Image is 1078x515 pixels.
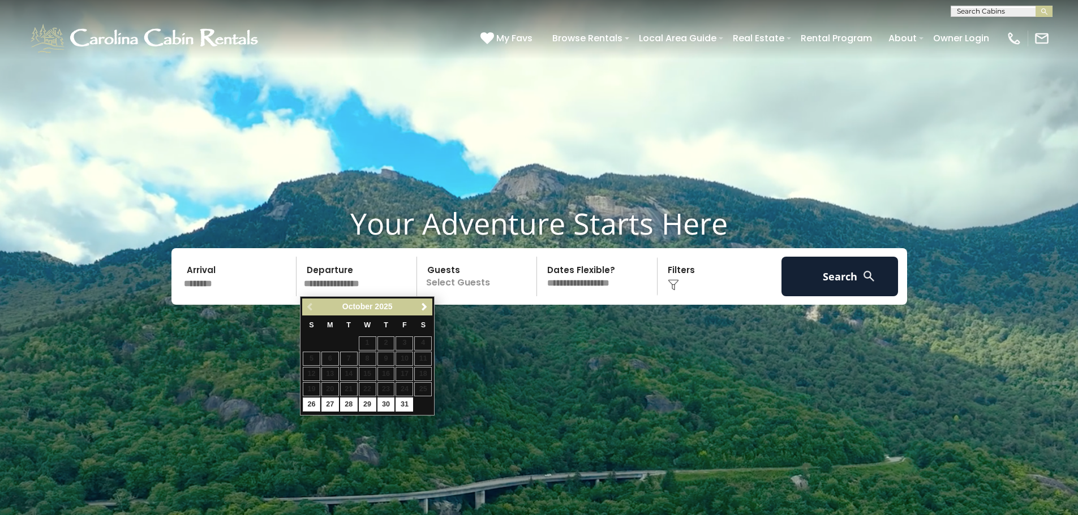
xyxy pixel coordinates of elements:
[883,28,922,48] a: About
[8,206,1070,241] h1: Your Adventure Starts Here
[321,397,339,412] a: 27
[309,321,313,329] span: Sunday
[396,397,413,412] a: 31
[727,28,790,48] a: Real Estate
[1006,31,1022,46] img: phone-regular-white.png
[496,31,532,45] span: My Favs
[384,321,388,329] span: Thursday
[420,257,537,296] p: Select Guests
[417,300,431,314] a: Next
[364,321,371,329] span: Wednesday
[421,321,426,329] span: Saturday
[342,302,373,311] span: October
[1034,31,1050,46] img: mail-regular-white.png
[402,321,407,329] span: Friday
[375,302,392,311] span: 2025
[346,321,351,329] span: Tuesday
[927,28,995,48] a: Owner Login
[795,28,878,48] a: Rental Program
[327,321,333,329] span: Monday
[303,397,320,412] a: 26
[28,21,263,55] img: White-1-1-2.png
[359,397,376,412] a: 29
[480,31,535,46] a: My Favs
[668,279,679,291] img: filter--v1.png
[781,257,899,296] button: Search
[340,397,358,412] a: 28
[420,302,429,311] span: Next
[862,269,876,283] img: search-regular-white.png
[547,28,628,48] a: Browse Rentals
[633,28,722,48] a: Local Area Guide
[377,397,395,412] a: 30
